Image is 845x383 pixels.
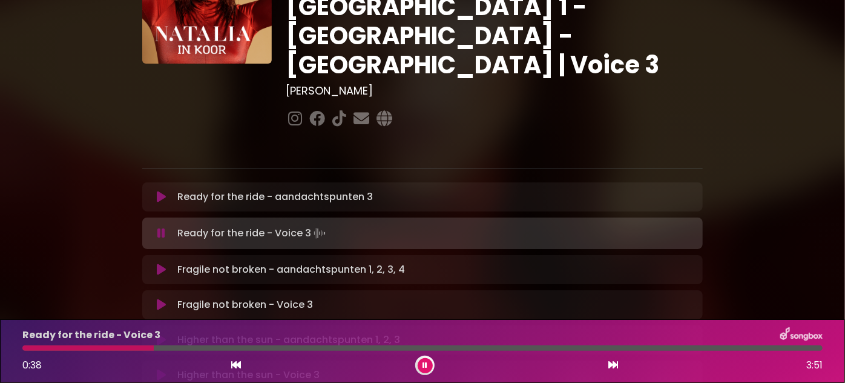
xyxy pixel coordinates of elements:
span: 3:51 [806,358,823,373]
p: Fragile not broken - Voice 3 [177,298,313,312]
p: Ready for the ride - aandachtspunten 3 [177,190,373,204]
img: songbox-logo-white.png [780,327,823,343]
p: Ready for the ride - Voice 3 [177,225,328,242]
span: 0:38 [22,358,42,372]
p: Ready for the ride - Voice 3 [22,328,160,342]
img: waveform4.gif [311,225,328,242]
p: Fragile not broken - aandachtspunten 1, 2, 3, 4 [177,262,405,277]
h3: [PERSON_NAME] [286,84,703,98]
